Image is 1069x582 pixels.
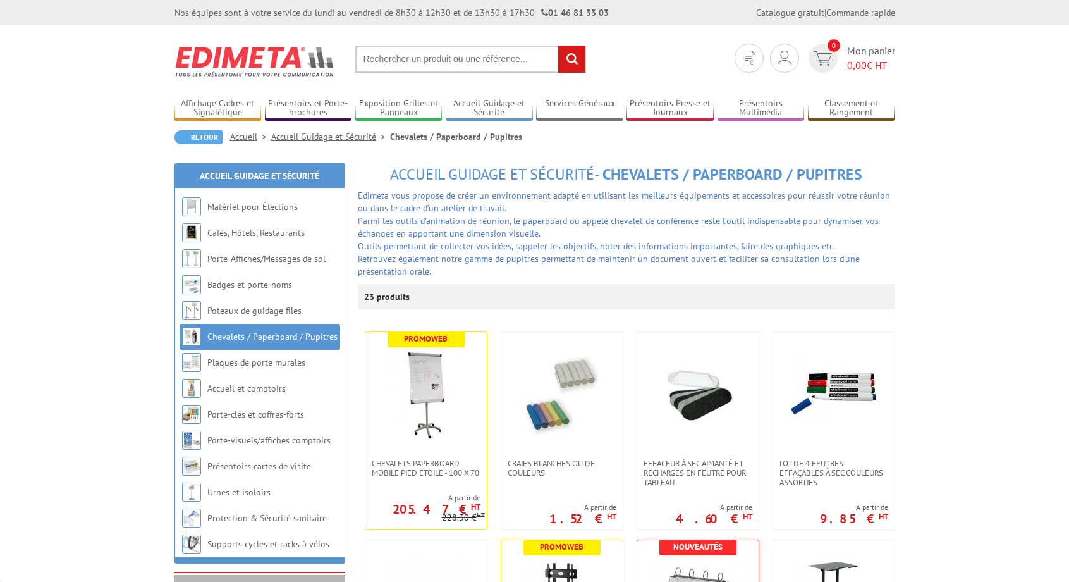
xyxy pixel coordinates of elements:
img: devis rapide [814,51,832,66]
a: Exposition Grilles et Panneaux [355,98,443,119]
img: devis rapide [743,51,755,66]
img: Chevalets / Paperboard / Pupitres [182,327,201,346]
font: Retrouvez également notre gamme de pupitres permettant de maintenir un document ouvert et facilit... [358,253,860,277]
span: Accueil Guidage et Sécurité [390,164,594,184]
sup: HT [879,511,888,522]
a: Cafés, Hôtels, Restaurants [207,227,305,238]
input: Rechercher un produit ou une référence... [355,46,586,73]
a: Chevalets Paperboard Mobile Pied Etoile - 100 x 70 [365,459,487,478]
img: devis rapide [778,51,791,66]
span: A partir de [365,493,480,503]
li: Chevalets / Paperboard / Pupitres [390,130,522,143]
img: Plaques de porte murales [182,353,201,372]
a: Affichage Cadres et Signalétique [174,98,262,119]
a: Porte-Affiches/Messages de sol [207,253,326,264]
a: Présentoirs et Porte-brochures [265,98,352,119]
img: Badges et porte-noms [182,275,201,294]
p: 1.52 € [549,515,616,523]
a: Urnes et isoloirs [207,486,271,498]
span: A partir de [676,502,752,512]
span: 0 [828,39,840,52]
a: Présentoirs Multimédia [718,98,805,119]
a: Porte-clés et coffres-forts [207,409,304,420]
span: Effaceur à sec aimanté et recharges en feutre pour tableau [644,459,752,487]
a: Supports cycles et racks à vélos [207,538,329,550]
a: Retour [174,130,223,144]
img: Poteaux de guidage files [182,301,201,320]
span: Craies blanches ou de couleurs [508,459,616,478]
a: Accueil et comptoirs [207,383,286,394]
b: Promoweb [404,333,448,344]
img: Porte-Affiches/Messages de sol [182,249,201,268]
a: Présentoirs cartes de visite [207,461,311,472]
span: A partir de [549,502,616,512]
img: Lot de 4 feutres effaçables à sec couleurs assorties [790,351,878,440]
a: Accueil Guidage et Sécurité [200,170,319,182]
a: Classement et Rangement [808,98,895,119]
sup: HT [471,502,480,512]
img: Porte-clés et coffres-forts [182,405,201,424]
a: Plaques de porte murales [207,357,305,368]
img: Porte-visuels/affiches comptoirs [182,431,201,450]
img: Chevalets Paperboard Mobile Pied Etoile - 100 x 70 [382,351,470,440]
img: Cafés, Hôtels, Restaurants [182,223,201,242]
span: Lot de 4 feutres effaçables à sec couleurs assorties [779,459,888,487]
p: 205.47 € [393,505,480,513]
a: Lot de 4 feutres effaçables à sec couleurs assorties [773,459,895,487]
a: Effaceur à sec aimanté et recharges en feutre pour tableau [637,459,759,487]
a: Matériel pour Élections [207,201,298,213]
sup: HT [477,511,485,519]
a: Protection & Sécurité sanitaire [207,512,327,524]
img: Edimeta [174,38,336,85]
span: Outils permettant de collecter vos idées, rappeler les objectifs, noter des informations importan... [358,240,835,252]
img: Accueil et comptoirs [182,379,201,398]
a: Poteaux de guidage files [207,305,302,316]
a: Badges et porte-noms [207,279,292,290]
font: Edimeta vous propose de créer un environnement adapté en utilisant les meilleurs équipements et a... [358,190,890,214]
span: € HT [847,58,895,73]
a: Accueil [230,131,271,142]
p: 228.30 € [442,513,485,523]
sup: HT [743,511,752,522]
a: Accueil Guidage et Sécurité [446,98,533,119]
a: Commande rapide [826,7,895,18]
a: Chevalets / Paperboard / Pupitres [207,331,338,342]
div: Nos équipes sont à votre service du lundi au vendredi de 8h30 à 12h30 et de 13h30 à 17h30 [174,6,609,19]
font: Parmi les outils d'animation de réunion, le paperboard ou appelé chevalet de conférence reste l’o... [358,215,879,239]
a: Porte-visuels/affiches comptoirs [207,435,331,446]
b: Nouveautés [673,542,723,552]
img: Matériel pour Élections [182,197,201,216]
img: Craies blanches ou de couleurs [518,351,606,440]
a: Présentoirs Presse et Journaux [626,98,714,119]
span: 0,00 [847,59,867,71]
img: Présentoirs cartes de visite [182,457,201,476]
b: Promoweb [540,542,583,552]
a: Craies blanches ou de couleurs [501,459,623,478]
span: A partir de [820,502,888,512]
span: Mon panier [847,44,895,73]
input: rechercher [558,46,585,73]
h1: - Chevalets / Paperboard / Pupitres [358,166,895,183]
a: Catalogue gratuit [756,7,824,18]
p: 9.85 € [820,515,888,523]
p: 23 produits [364,284,412,309]
div: | [756,6,895,19]
a: devis rapide 0 Mon panier 0,00€ HT [805,44,895,73]
img: Urnes et isoloirs [182,483,201,502]
sup: HT [607,511,616,522]
strong: 01 46 81 33 03 [541,7,609,18]
img: Supports cycles et racks à vélos [182,535,201,554]
span: Chevalets Paperboard Mobile Pied Etoile - 100 x 70 [372,459,480,478]
img: Effaceur à sec aimanté et recharges en feutre pour tableau [654,351,742,440]
a: Accueil Guidage et Sécurité [271,131,390,142]
a: Services Généraux [536,98,623,119]
p: 4.60 € [676,515,752,523]
img: Protection & Sécurité sanitaire [182,509,201,528]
